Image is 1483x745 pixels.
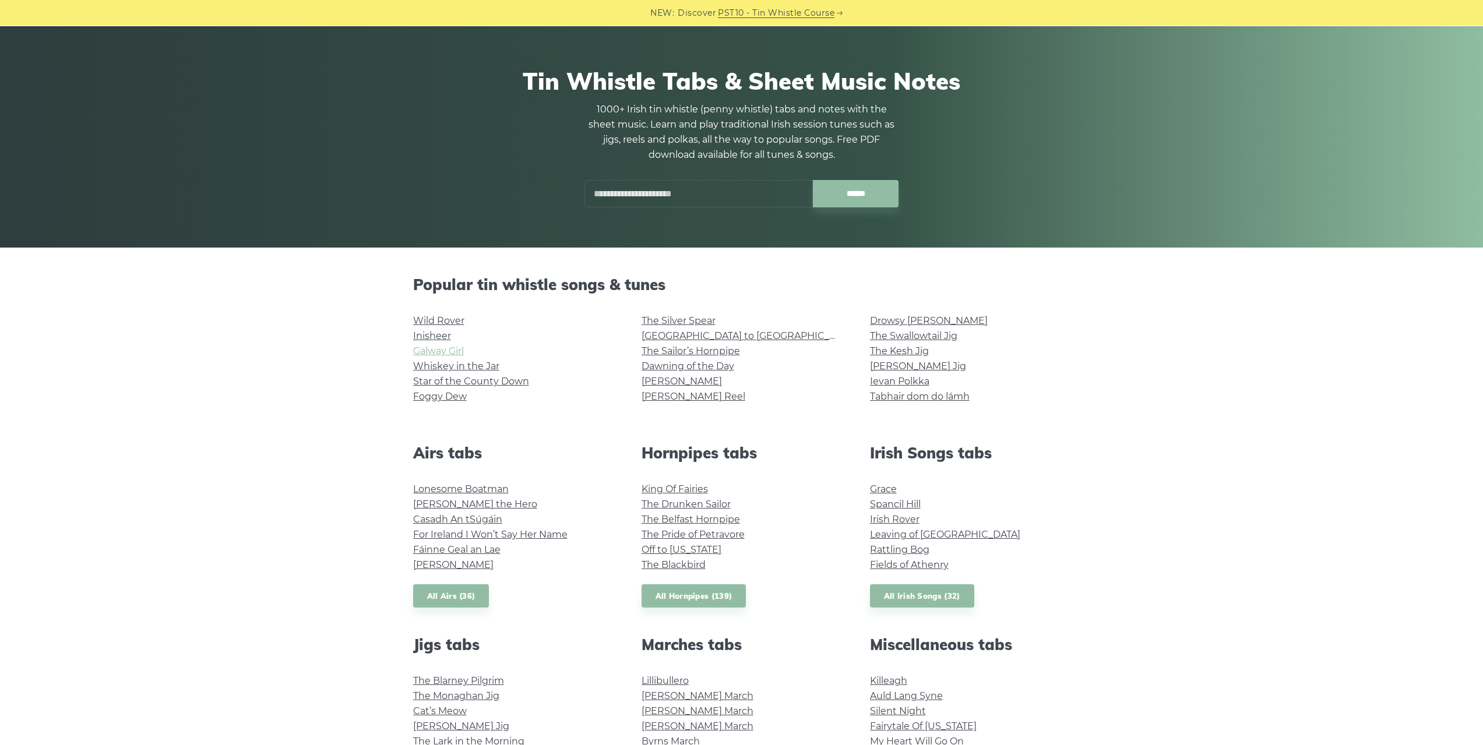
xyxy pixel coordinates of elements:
[642,361,734,372] a: Dawning of the Day
[413,376,529,387] a: Star of the County Down
[870,544,929,555] a: Rattling Bog
[870,584,974,608] a: All Irish Songs (32)
[642,376,722,387] a: [PERSON_NAME]
[413,330,451,341] a: Inisheer
[642,721,753,732] a: [PERSON_NAME] March
[413,584,489,608] a: All Airs (36)
[718,6,834,20] a: PST10 - Tin Whistle Course
[642,514,740,525] a: The Belfast Hornpipe
[870,690,943,701] a: Auld Lang Syne
[642,544,721,555] a: Off to [US_STATE]
[642,529,745,540] a: The Pride of Petravore
[870,315,988,326] a: Drowsy [PERSON_NAME]
[642,675,689,686] a: Lillibullero
[870,529,1020,540] a: Leaving of [GEOGRAPHIC_DATA]
[870,559,949,570] a: Fields of Athenry
[413,499,537,510] a: [PERSON_NAME] the Hero
[642,330,857,341] a: [GEOGRAPHIC_DATA] to [GEOGRAPHIC_DATA]
[870,635,1070,654] h2: Miscellaneous tabs
[642,345,740,356] a: The Sailor’s Hornpipe
[870,330,957,341] a: The Swallowtail Jig
[870,705,926,716] a: Silent Night
[870,361,966,372] a: [PERSON_NAME] Jig
[413,315,464,326] a: Wild Rover
[870,483,897,495] a: Grace
[413,675,504,686] a: The Blarney Pilgrim
[642,559,706,570] a: The Blackbird
[642,584,746,608] a: All Hornpipes (139)
[642,391,745,402] a: [PERSON_NAME] Reel
[413,559,494,570] a: [PERSON_NAME]
[870,721,977,732] a: Fairytale Of [US_STATE]
[413,635,614,654] h2: Jigs tabs
[413,276,1070,294] h2: Popular tin whistle songs & tunes
[870,675,907,686] a: Killeagh
[650,6,674,20] span: NEW:
[413,721,509,732] a: [PERSON_NAME] Jig
[584,102,899,163] p: 1000+ Irish tin whistle (penny whistle) tabs and notes with the sheet music. Learn and play tradi...
[413,345,464,356] a: Galway Girl
[413,544,501,555] a: Fáinne Geal an Lae
[642,705,753,716] a: [PERSON_NAME] March
[870,376,929,387] a: Ievan Polkka
[642,315,716,326] a: The Silver Spear
[870,499,921,510] a: Spancil Hill
[870,444,1070,462] h2: Irish Songs tabs
[678,6,716,20] span: Discover
[413,444,614,462] h2: Airs tabs
[413,529,568,540] a: For Ireland I Won’t Say Her Name
[642,499,731,510] a: The Drunken Sailor
[870,345,929,356] a: The Kesh Jig
[642,483,708,495] a: King Of Fairies
[642,635,842,654] h2: Marches tabs
[413,67,1070,95] h1: Tin Whistle Tabs & Sheet Music Notes
[413,690,499,701] a: The Monaghan Jig
[870,391,970,402] a: Tabhair dom do lámh
[413,705,467,716] a: Cat’s Meow
[413,361,499,372] a: Whiskey in the Jar
[642,444,842,462] h2: Hornpipes tabs
[413,391,467,402] a: Foggy Dew
[870,514,920,525] a: Irish Rover
[413,483,509,495] a: Lonesome Boatman
[642,690,753,701] a: [PERSON_NAME] March
[413,514,502,525] a: Casadh An tSúgáin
